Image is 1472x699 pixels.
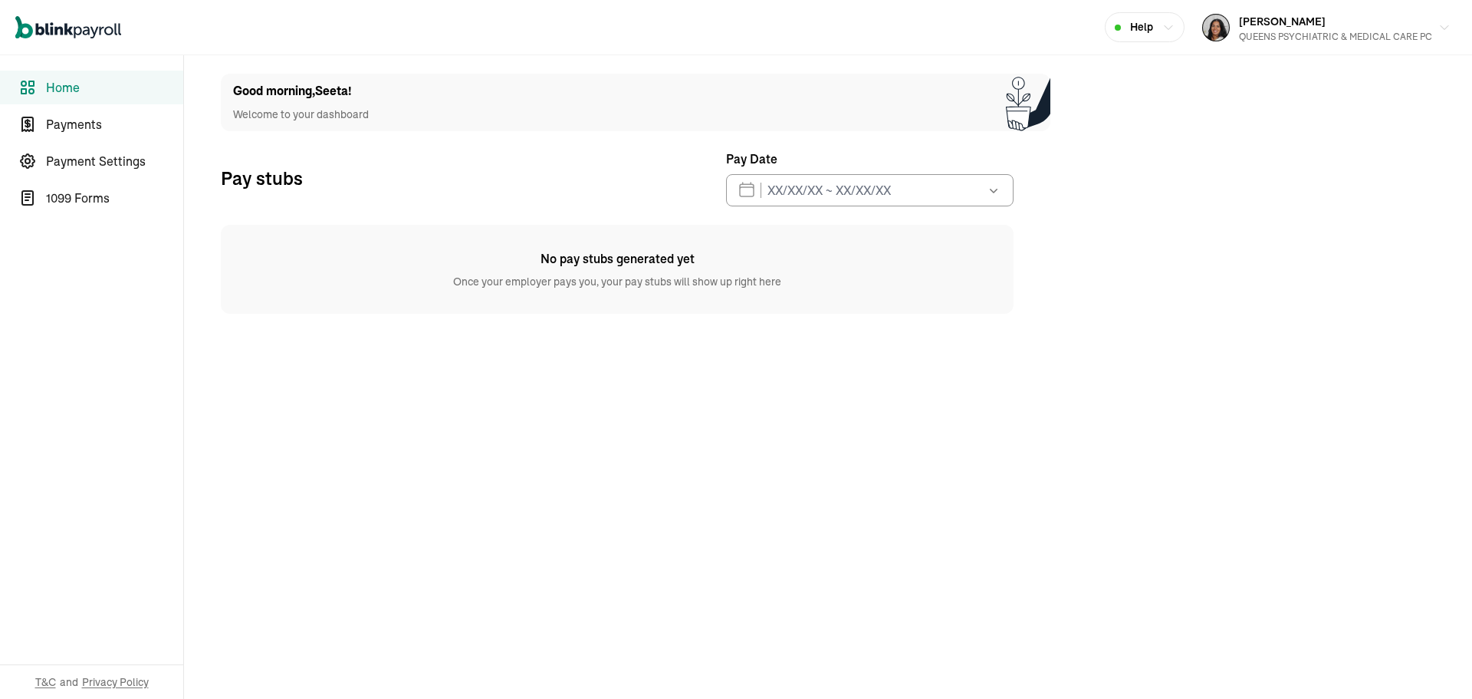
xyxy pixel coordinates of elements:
button: Help [1105,12,1184,42]
span: T&C [35,674,56,690]
img: Plant illustration [1006,74,1050,131]
p: Pay stubs [221,166,303,190]
p: Welcome to your dashboard [233,107,369,123]
span: Once your employer pays you, your pay stubs will show up right here [221,268,1014,289]
span: No pay stubs generated yet [221,249,1014,268]
span: Payment Settings [46,152,183,170]
button: [PERSON_NAME]QUEENS PSYCHIATRIC & MEDICAL CARE PC [1196,8,1457,47]
span: Pay Date [726,150,777,168]
span: 1099 Forms [46,189,183,207]
h1: Good morning , Seeta ! [233,82,369,101]
iframe: Chat Widget [1217,533,1472,699]
span: [PERSON_NAME] [1239,15,1326,28]
span: Help [1130,19,1153,35]
span: Privacy Policy [82,674,149,690]
input: XX/XX/XX ~ XX/XX/XX [726,174,1014,206]
span: Payments [46,115,183,134]
div: QUEENS PSYCHIATRIC & MEDICAL CARE PC [1239,30,1432,44]
span: Home [46,78,183,97]
nav: Global [15,5,121,50]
